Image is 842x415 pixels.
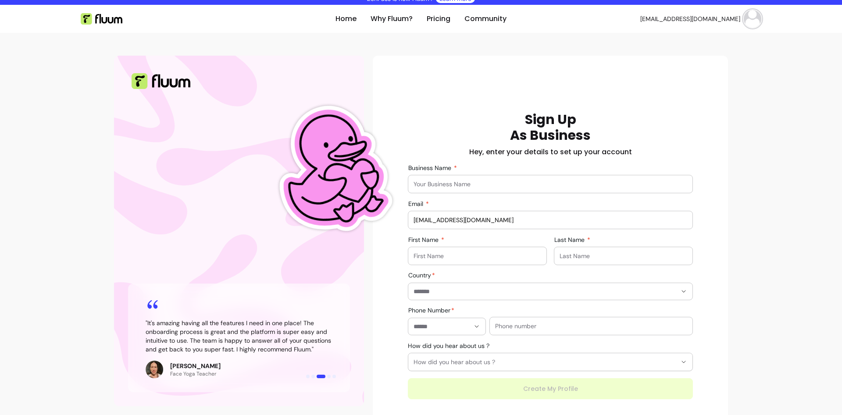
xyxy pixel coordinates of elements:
input: Last Name [560,252,687,260]
p: Face Yoga Teacher [170,370,221,377]
span: Email [408,200,425,208]
span: First Name [408,236,440,244]
h2: Hey, enter your details to set up your account [469,147,632,157]
span: [EMAIL_ADDRESS][DOMAIN_NAME] [640,14,740,23]
img: Fluum Logo [81,13,122,25]
span: Last Name [554,236,586,244]
span: How did you hear about us ? [414,358,677,366]
img: Review avatar [146,361,163,378]
blockquote: " It's amazing having all the features I need in one place! The onboarding process is great and t... [146,319,332,354]
input: Phone Number [414,322,470,331]
button: How did you hear about us ? [408,353,692,371]
button: Show suggestions [470,319,484,333]
label: How did you hear about us ? [408,341,493,350]
a: Pricing [427,14,450,24]
img: Fluum Logo [132,73,190,89]
a: Why Fluum? [371,14,413,24]
input: Email [414,216,687,224]
h1: Sign Up As Business [510,112,591,143]
span: Business Name [408,164,453,172]
a: Home [335,14,357,24]
input: First Name [414,252,541,260]
a: Community [464,14,507,24]
input: Country [414,287,663,296]
label: Phone Number [408,306,458,315]
img: Fluum Duck sticker [259,72,403,266]
input: Business Name [414,180,687,188]
input: Phone number [495,322,687,330]
img: avatar [744,10,761,28]
button: avatar[EMAIL_ADDRESS][DOMAIN_NAME] [640,10,761,28]
label: Country [408,271,439,280]
button: Show suggestions [677,284,691,298]
p: [PERSON_NAME] [170,362,221,370]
